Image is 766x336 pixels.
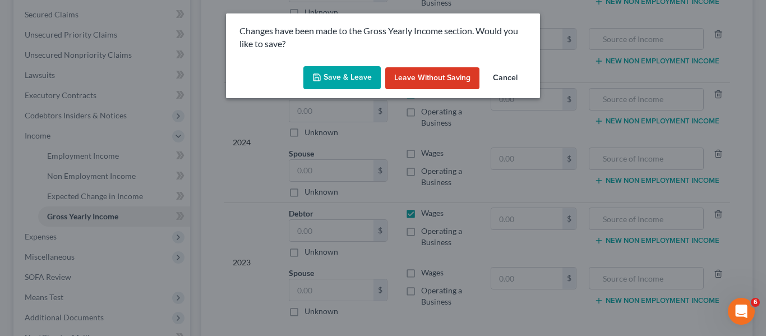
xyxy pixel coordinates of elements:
span: 6 [751,298,760,307]
button: Leave without Saving [385,67,479,90]
button: Save & Leave [303,66,381,90]
iframe: Intercom live chat [728,298,755,325]
p: Changes have been made to the Gross Yearly Income section. Would you like to save? [239,25,527,50]
button: Cancel [484,67,527,90]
